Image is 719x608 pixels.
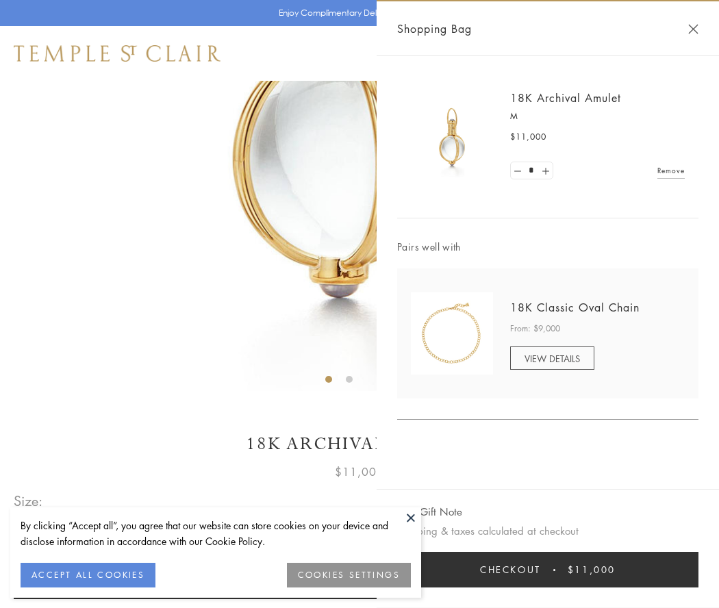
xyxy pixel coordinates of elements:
[397,503,462,520] button: Add Gift Note
[397,552,698,587] button: Checkout $11,000
[568,562,616,577] span: $11,000
[480,562,541,577] span: Checkout
[688,24,698,34] button: Close Shopping Bag
[287,563,411,587] button: COOKIES SETTINGS
[511,162,525,179] a: Set quantity to 0
[510,90,621,105] a: 18K Archival Amulet
[14,45,220,62] img: Temple St. Clair
[397,239,698,255] span: Pairs well with
[510,110,685,123] p: M
[14,432,705,456] h1: 18K Archival Amulet
[21,518,411,549] div: By clicking “Accept all”, you agree that our website can store cookies on your device and disclos...
[510,300,640,315] a: 18K Classic Oval Chain
[397,20,472,38] span: Shopping Bag
[657,163,685,178] a: Remove
[14,490,44,512] span: Size:
[397,522,698,540] p: Shipping & taxes calculated at checkout
[538,162,552,179] a: Set quantity to 2
[335,463,384,481] span: $11,000
[525,352,580,365] span: VIEW DETAILS
[21,563,155,587] button: ACCEPT ALL COOKIES
[510,130,546,144] span: $11,000
[279,6,434,20] p: Enjoy Complimentary Delivery & Returns
[510,322,560,335] span: From: $9,000
[411,96,493,178] img: 18K Archival Amulet
[411,292,493,375] img: N88865-OV18
[510,346,594,370] a: VIEW DETAILS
